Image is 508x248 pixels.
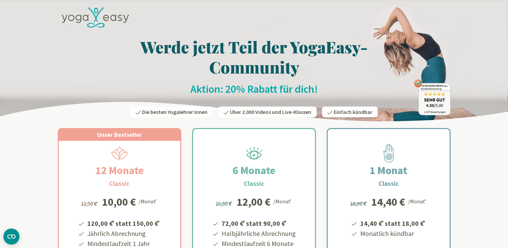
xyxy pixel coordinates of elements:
[79,162,160,178] h2: 12 Monate
[354,162,423,178] h2: 1 Monat
[86,217,161,229] li: 120,00 € statt 150,00 €
[350,200,368,207] span: 18,00 €
[334,109,372,115] span: Einfach kündbar
[371,197,405,207] div: 14,40 €
[97,131,142,138] span: Unser Bestseller
[139,197,158,205] div: /Monat
[244,178,264,189] h3: Classic
[58,37,451,77] h1: Werde jetzt Teil der YogaEasy-Community
[378,178,399,189] h3: Classic
[221,217,296,229] li: 72,00 € statt 90,00 €
[359,229,426,239] li: Monatlich kündbar
[414,79,451,115] img: ausgezeichnet_badge.png
[408,197,427,205] div: /Monat
[217,162,291,178] h2: 6 Monate
[221,229,296,239] li: Halbjährliche Abrechnung
[109,178,130,189] h3: Classic
[102,197,136,207] div: 10,00 €
[359,217,426,229] li: 14,40 € statt 18,00 €
[3,229,19,245] button: CMP-Widget öffnen
[142,109,207,115] span: Die besten Yogalehrer:innen
[273,197,292,205] div: /Monat
[237,197,271,207] div: 12,00 €
[216,200,233,207] span: 15,00 €
[230,109,311,115] span: Über 2.000 Videos und Live-Klassen
[81,200,99,207] span: 12,50 €
[86,229,161,239] li: Jährlich Abrechnung
[58,82,451,96] h2: Aktion: 20% Rabatt für dich!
